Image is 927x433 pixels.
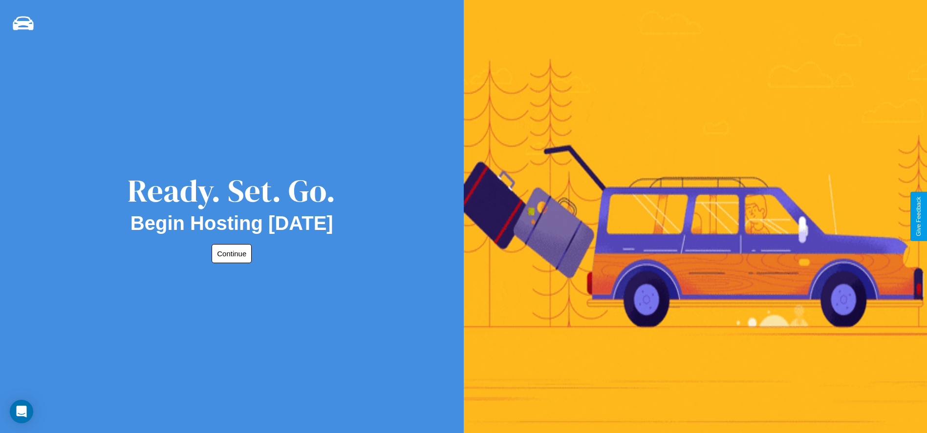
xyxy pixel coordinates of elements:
[10,400,33,423] div: Open Intercom Messenger
[130,212,333,234] h2: Begin Hosting [DATE]
[212,244,252,263] button: Continue
[915,197,922,236] div: Give Feedback
[128,169,336,212] div: Ready. Set. Go.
